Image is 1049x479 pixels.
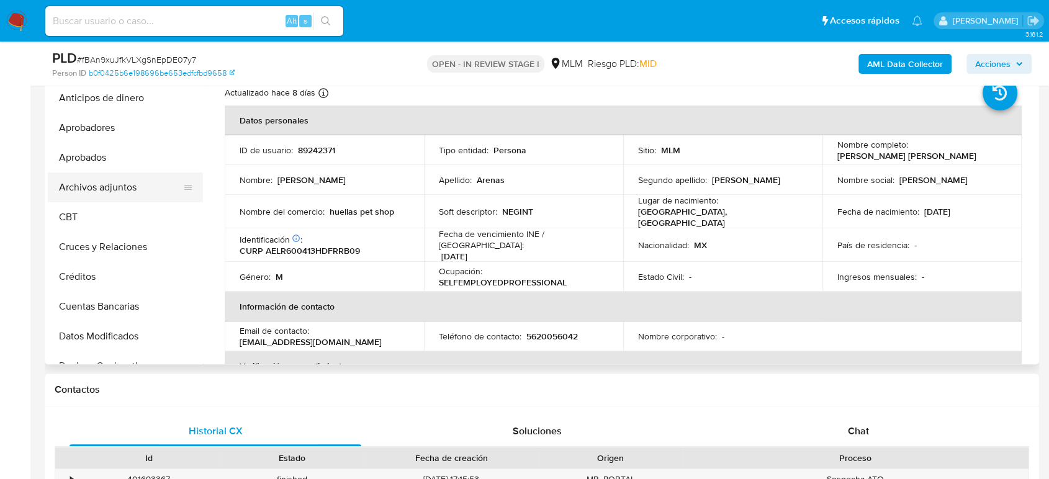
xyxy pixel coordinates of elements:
span: Accesos rápidos [830,14,899,27]
p: [EMAIL_ADDRESS][DOMAIN_NAME] [240,336,382,347]
span: Alt [287,15,297,27]
p: M [276,271,283,282]
p: Apellido : [439,174,472,186]
a: b0f0425b6e198696be653edfcfbd9658 [89,68,235,79]
p: - [922,271,924,282]
p: huellas pet shop [330,206,394,217]
p: Fecha de nacimiento : [837,206,919,217]
p: Tipo entidad : [439,145,488,156]
p: [DATE] [924,206,950,217]
p: País de residencia : [837,239,909,251]
a: Notificaciones [912,16,922,26]
span: Riesgo PLD: [588,57,657,71]
p: [PERSON_NAME] [899,174,968,186]
div: Origen [547,452,673,464]
p: - [722,331,724,342]
p: Nombre del comercio : [240,206,325,217]
button: Devices Geolocation [48,351,203,381]
p: Identificación : [240,234,302,245]
b: PLD [52,48,77,68]
h1: Contactos [55,383,1029,396]
th: Verificación y cumplimiento [225,351,1022,381]
span: s [304,15,307,27]
button: CBT [48,202,203,232]
p: Actualizado hace 8 días [225,87,315,99]
a: Salir [1027,14,1040,27]
p: Email de contacto : [240,325,309,336]
p: Nacionalidad : [638,239,689,251]
p: Ingresos mensuales : [837,271,917,282]
p: diego.gardunorosas@mercadolibre.com.mx [952,15,1022,27]
p: 5620056042 [526,331,578,342]
p: [GEOGRAPHIC_DATA], [GEOGRAPHIC_DATA] [638,206,803,228]
p: Género : [240,271,271,282]
p: Soft descriptor : [439,206,497,217]
p: - [914,239,917,251]
span: 3.161.2 [1025,29,1043,39]
p: Teléfono de contacto : [439,331,521,342]
div: Id [86,452,212,464]
p: 89242371 [298,145,335,156]
p: Fecha de vencimiento INE / [GEOGRAPHIC_DATA] : [439,228,608,251]
button: Datos Modificados [48,321,203,351]
p: [PERSON_NAME] [712,174,780,186]
div: Proceso [691,452,1020,464]
p: ID de usuario : [240,145,293,156]
p: NEGINT [502,206,533,217]
b: Person ID [52,68,86,79]
input: Buscar usuario o caso... [45,13,343,29]
span: Soluciones [513,424,562,438]
p: MX [694,239,707,251]
div: Fecha de creación [372,452,530,464]
button: Aprobadores [48,113,203,143]
button: Cruces y Relaciones [48,232,203,262]
button: Créditos [48,262,203,292]
p: OPEN - IN REVIEW STAGE I [427,55,544,73]
p: SELFEMPLOYEDPROFESSIONAL [439,277,567,288]
button: search-icon [313,12,338,30]
span: MID [639,56,657,71]
p: Lugar de nacimiento : [638,195,718,206]
p: Nombre social : [837,174,894,186]
div: Estado [229,452,355,464]
span: Acciones [975,54,1011,74]
p: MLM [661,145,680,156]
p: Nombre : [240,174,272,186]
p: CURP AELR600413HDFRRB09 [240,245,360,256]
p: Arenas [477,174,505,186]
th: Información de contacto [225,292,1022,321]
p: Nombre corporativo : [638,331,717,342]
p: Segundo apellido : [638,174,707,186]
span: Chat [848,424,869,438]
span: # fBAn9xuJfkVLXgSnEpDE07y7 [77,53,196,66]
p: Sitio : [638,145,656,156]
button: Archivos adjuntos [48,172,193,202]
th: Datos personales [225,105,1022,135]
p: Estado Civil : [638,271,684,282]
p: Ocupación : [439,266,482,277]
span: Historial CX [189,424,243,438]
p: Persona [493,145,526,156]
p: [PERSON_NAME] [PERSON_NAME] [837,150,976,161]
button: Anticipos de dinero [48,83,203,113]
p: [DATE] [441,251,467,262]
p: - [689,271,691,282]
button: AML Data Collector [858,54,952,74]
button: Cuentas Bancarias [48,292,203,321]
button: Aprobados [48,143,203,172]
button: Acciones [966,54,1032,74]
p: [PERSON_NAME] [277,174,346,186]
div: MLM [549,57,583,71]
b: AML Data Collector [867,54,943,74]
p: Nombre completo : [837,139,908,150]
